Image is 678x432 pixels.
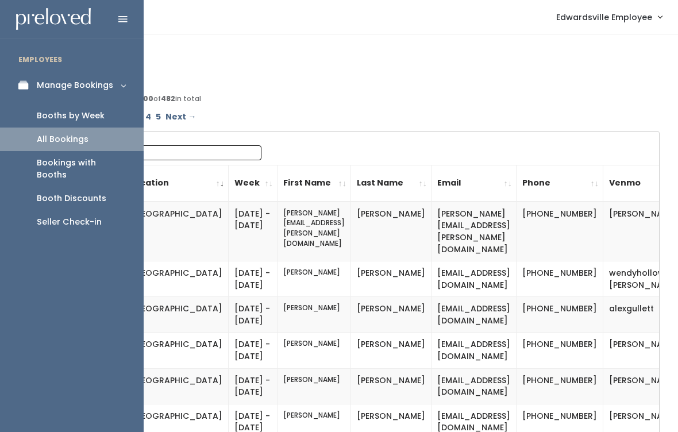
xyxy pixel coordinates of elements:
td: [PHONE_NUMBER] [517,333,603,368]
div: Displaying Booking of in total [64,94,654,104]
div: Seller Check-in [37,216,102,228]
td: [PERSON_NAME][EMAIL_ADDRESS][PERSON_NAME][DOMAIN_NAME] [432,202,517,261]
div: Bookings with Booths [37,157,125,181]
a: Next → [163,109,198,125]
td: [EMAIL_ADDRESS][DOMAIN_NAME] [432,333,517,368]
b: 482 [161,94,175,103]
td: [DATE] - [DATE] [229,202,278,261]
td: [PHONE_NUMBER] [517,297,603,333]
td: [PERSON_NAME] [278,368,351,404]
a: Page 5 [153,109,163,125]
img: preloved logo [16,8,91,30]
a: Page 4 [143,109,153,125]
td: [DATE] - [DATE] [229,297,278,333]
div: Booths by Week [37,110,105,122]
td: [PERSON_NAME] [278,261,351,297]
td: [PERSON_NAME] [351,368,432,404]
td: [PERSON_NAME] [351,261,432,297]
th: Last Name: activate to sort column ascending [351,165,432,202]
td: [EMAIL_ADDRESS][DOMAIN_NAME] [432,368,517,404]
th: Phone: activate to sort column ascending [517,165,603,202]
td: [GEOGRAPHIC_DATA] [125,368,229,404]
h4: All Bookings [59,53,660,66]
td: [GEOGRAPHIC_DATA] [125,261,229,297]
td: [GEOGRAPHIC_DATA] [125,333,229,368]
td: [EMAIL_ADDRESS][DOMAIN_NAME] [432,261,517,297]
div: Pagination [64,109,654,125]
td: [PERSON_NAME] [351,297,432,333]
td: [GEOGRAPHIC_DATA] [125,202,229,261]
th: Week: activate to sort column ascending [229,165,278,202]
td: [PHONE_NUMBER] [517,368,603,404]
a: Edwardsville Employee [545,5,673,29]
td: [PERSON_NAME] [278,297,351,333]
th: First Name: activate to sort column ascending [278,165,351,202]
td: [PHONE_NUMBER] [517,202,603,261]
td: [PERSON_NAME] [278,333,351,368]
input: Search: [115,145,261,160]
div: Booth Discounts [37,192,106,205]
td: [DATE] - [DATE] [229,368,278,404]
td: [PHONE_NUMBER] [517,261,603,297]
th: Email: activate to sort column ascending [432,165,517,202]
td: [EMAIL_ADDRESS][DOMAIN_NAME] [432,297,517,333]
label: Search: [73,145,261,160]
td: [PERSON_NAME] [351,333,432,368]
div: Manage Bookings [37,79,113,91]
td: [DATE] - [DATE] [229,333,278,368]
span: Edwardsville Employee [556,11,652,24]
td: [PERSON_NAME] [351,202,432,261]
td: [PERSON_NAME][EMAIL_ADDRESS][PERSON_NAME][DOMAIN_NAME] [278,202,351,261]
div: All Bookings [37,133,88,145]
th: Location: activate to sort column ascending [125,165,229,202]
td: [GEOGRAPHIC_DATA] [125,297,229,333]
td: [DATE] - [DATE] [229,261,278,297]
